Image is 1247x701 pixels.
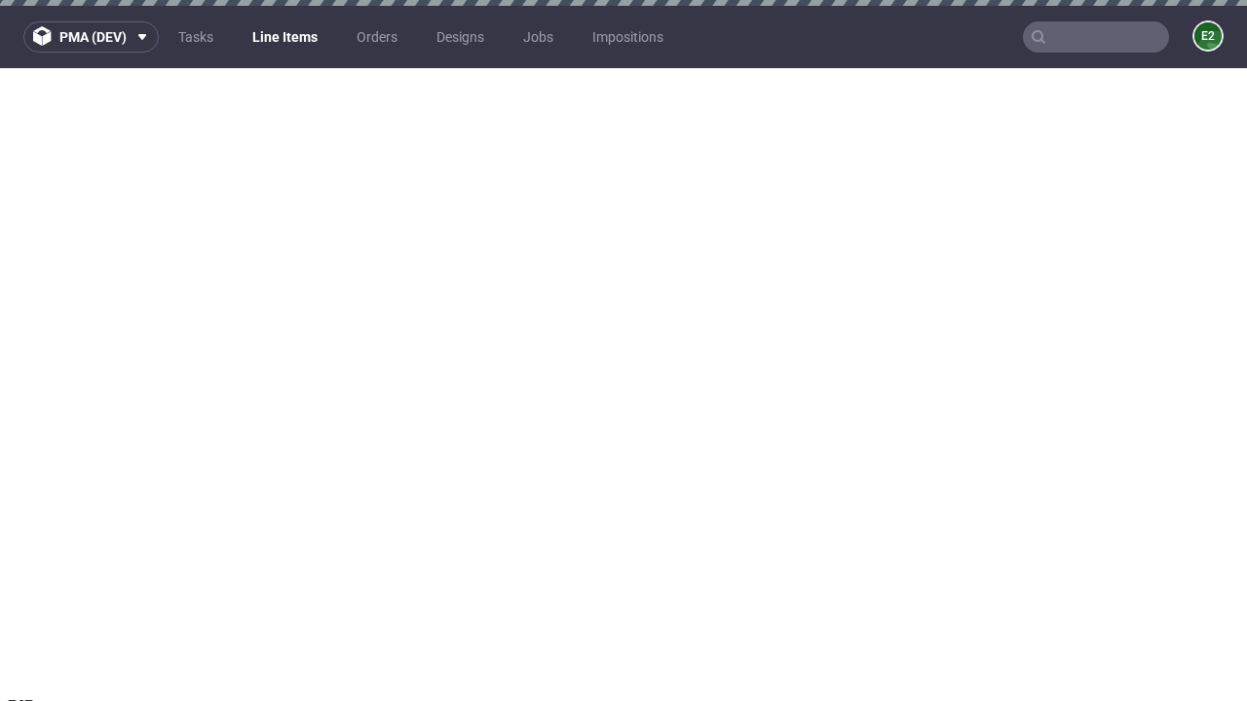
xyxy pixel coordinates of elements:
[23,21,159,53] button: pma (dev)
[581,21,675,53] a: Impositions
[511,21,565,53] a: Jobs
[8,629,35,646] span: DID
[167,21,225,53] a: Tasks
[241,21,329,53] a: Line Items
[59,30,127,44] span: pma (dev)
[1194,22,1222,50] figcaption: e2
[425,21,496,53] a: Designs
[345,21,409,53] a: Orders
